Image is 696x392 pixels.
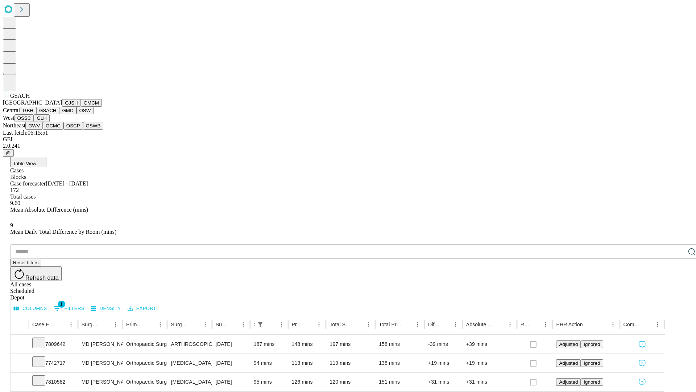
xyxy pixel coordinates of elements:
[556,378,581,386] button: Adjusted
[32,354,74,372] div: 7742717
[13,260,38,265] span: Reset filters
[171,373,208,391] div: [MEDICAL_DATA] [MEDICAL_DATA]
[266,319,276,330] button: Sort
[556,340,581,348] button: Adjusted
[584,379,600,385] span: Ignored
[292,335,323,354] div: 148 mins
[255,319,265,330] div: 1 active filter
[155,319,165,330] button: Menu
[495,319,505,330] button: Sort
[76,107,94,114] button: OSW
[228,319,238,330] button: Sort
[292,373,323,391] div: 126 mins
[540,319,551,330] button: Menu
[216,335,246,354] div: [DATE]
[56,319,66,330] button: Sort
[254,322,254,327] div: Scheduled In Room Duration
[59,107,76,114] button: GMC
[3,99,62,106] span: [GEOGRAPHIC_DATA]
[10,93,30,99] span: GSACH
[466,354,513,372] div: +19 mins
[559,379,578,385] span: Adjusted
[12,303,49,314] button: Select columns
[559,360,578,366] span: Adjusted
[314,319,324,330] button: Menu
[440,319,451,330] button: Sort
[216,373,246,391] div: [DATE]
[200,319,210,330] button: Menu
[126,373,163,391] div: Orthopaedic Surgery
[581,340,603,348] button: Ignored
[428,322,440,327] div: Difference
[3,107,20,113] span: Central
[304,319,314,330] button: Sort
[3,143,693,149] div: 2.0.241
[82,354,119,372] div: MD [PERSON_NAME] [PERSON_NAME] Md
[238,319,248,330] button: Menu
[63,122,83,130] button: OSCP
[3,149,14,157] button: @
[10,193,36,200] span: Total cases
[379,322,402,327] div: Total Predicted Duration
[3,115,14,121] span: West
[521,322,530,327] div: Resolved in EHR
[13,161,36,166] span: Table View
[466,373,513,391] div: +31 mins
[379,354,421,372] div: 138 mins
[82,335,119,354] div: MD [PERSON_NAME] [PERSON_NAME] Md
[402,319,413,330] button: Sort
[642,319,652,330] button: Sort
[10,229,116,235] span: Mean Daily Total Difference by Room (mins)
[34,114,49,122] button: GLH
[254,354,285,372] div: 94 mins
[10,187,19,193] span: 172
[363,319,373,330] button: Menu
[292,322,303,327] div: Predicted In Room Duration
[254,373,285,391] div: 95 mins
[584,319,594,330] button: Sort
[556,322,583,327] div: EHR Action
[254,335,285,354] div: 187 mins
[608,319,618,330] button: Menu
[81,99,102,107] button: GMCM
[652,319,663,330] button: Menu
[10,207,88,213] span: Mean Absolute Difference (mins)
[530,319,540,330] button: Sort
[413,319,423,330] button: Menu
[276,319,286,330] button: Menu
[428,373,459,391] div: +31 mins
[58,301,65,308] span: 1
[171,335,208,354] div: ARTHROSCOPICALLY AIDED ACL RECONSTRUCTION
[379,335,421,354] div: 158 mins
[581,359,603,367] button: Ignored
[20,107,36,114] button: GBH
[126,303,158,314] button: Export
[171,322,189,327] div: Surgery Name
[330,322,352,327] div: Total Scheduled Duration
[82,322,100,327] div: Surgeon Name
[428,335,459,354] div: -39 mins
[32,373,74,391] div: 7810582
[83,122,104,130] button: GSWB
[10,222,13,228] span: 9
[556,359,581,367] button: Adjusted
[584,360,600,366] span: Ignored
[216,354,246,372] div: [DATE]
[10,200,20,206] span: 9.60
[190,319,200,330] button: Sort
[292,354,323,372] div: 113 mins
[36,107,59,114] button: GSACH
[89,303,123,314] button: Density
[466,322,494,327] div: Absolute Difference
[623,322,642,327] div: Comments
[3,122,25,128] span: Northeast
[14,357,25,370] button: Expand
[52,303,86,314] button: Show filters
[14,114,34,122] button: OSSC
[32,322,55,327] div: Case Epic Id
[46,180,88,187] span: [DATE] - [DATE]
[3,136,693,143] div: GEI
[82,373,119,391] div: MD [PERSON_NAME] [PERSON_NAME] Md
[353,319,363,330] button: Sort
[10,266,62,281] button: Refresh data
